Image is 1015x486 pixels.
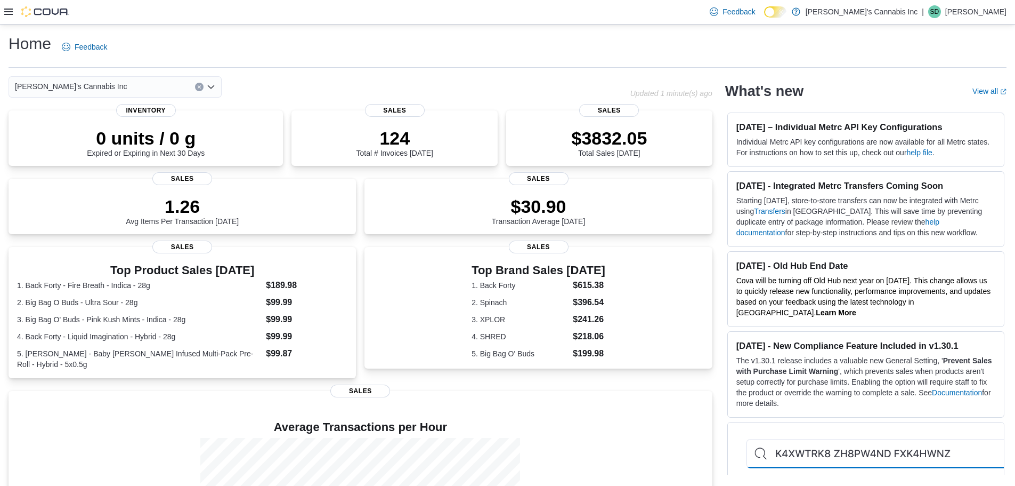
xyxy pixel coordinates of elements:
[21,6,69,17] img: Cova
[816,308,856,317] a: Learn More
[736,356,992,376] strong: Prevent Sales with Purchase Limit Warning
[266,296,347,309] dd: $99.99
[945,5,1006,18] p: [PERSON_NAME]
[573,296,605,309] dd: $396.54
[472,264,605,277] h3: Top Brand Sales [DATE]
[907,148,932,157] a: help file
[725,83,803,100] h2: What's new
[573,279,605,292] dd: $615.38
[266,313,347,326] dd: $99.99
[330,385,390,397] span: Sales
[736,260,995,271] h3: [DATE] - Old Hub End Date
[17,331,262,342] dt: 4. Back Forty - Liquid Imagination - Hybrid - 28g
[116,104,176,117] span: Inventory
[356,128,433,149] p: 124
[736,218,939,237] a: help documentation
[356,128,433,157] div: Total # Invoices [DATE]
[736,355,995,409] p: The v1.30.1 release includes a valuable new General Setting, ' ', which prevents sales when produ...
[152,172,212,185] span: Sales
[705,1,759,22] a: Feedback
[87,128,205,149] p: 0 units / 0 g
[472,280,569,291] dt: 1. Back Forty
[195,83,204,91] button: Clear input
[630,89,712,98] p: Updated 1 minute(s) ago
[928,5,941,18] div: Sean Duffy
[764,6,786,18] input: Dark Mode
[472,331,569,342] dt: 4. SHRED
[509,172,569,185] span: Sales
[266,279,347,292] dd: $189.98
[736,122,995,132] h3: [DATE] – Individual Metrc API Key Configurations
[266,347,347,360] dd: $99.87
[573,330,605,343] dd: $218.06
[736,276,991,317] span: Cova will be turning off Old Hub next year on [DATE]. This change allows us to quickly release ne...
[266,330,347,343] dd: $99.99
[17,421,704,434] h4: Average Transactions per Hour
[930,5,939,18] span: SD
[75,42,107,52] span: Feedback
[17,297,262,308] dt: 2. Big Bag O Buds - Ultra Sour - 28g
[573,347,605,360] dd: $199.98
[571,128,647,157] div: Total Sales [DATE]
[972,87,1006,95] a: View allExternal link
[9,33,51,54] h1: Home
[736,180,995,191] h3: [DATE] - Integrated Metrc Transfers Coming Soon
[736,195,995,238] p: Starting [DATE], store-to-store transfers can now be integrated with Metrc using in [GEOGRAPHIC_D...
[754,207,785,216] a: Transfers
[492,196,586,226] div: Transaction Average [DATE]
[806,5,917,18] p: [PERSON_NAME]'s Cannabis Inc
[15,80,127,93] span: [PERSON_NAME]'s Cannabis Inc
[472,297,569,308] dt: 2. Spinach
[472,348,569,359] dt: 5. Big Bag O' Buds
[207,83,215,91] button: Open list of options
[17,264,347,277] h3: Top Product Sales [DATE]
[17,280,262,291] dt: 1. Back Forty - Fire Breath - Indica - 28g
[58,36,111,58] a: Feedback
[579,104,639,117] span: Sales
[932,388,982,397] a: Documentation
[126,196,239,217] p: 1.26
[87,128,205,157] div: Expired or Expiring in Next 30 Days
[722,6,755,17] span: Feedback
[1000,89,1006,95] svg: External link
[509,241,569,253] span: Sales
[472,314,569,325] dt: 3. XPLOR
[492,196,586,217] p: $30.90
[922,5,924,18] p: |
[17,348,262,370] dt: 5. [PERSON_NAME] - Baby [PERSON_NAME] Infused Multi-Pack Pre-Roll - Hybrid - 5x0.5g
[17,314,262,325] dt: 3. Big Bag O' Buds - Pink Kush Mints - Indica - 28g
[573,313,605,326] dd: $241.26
[365,104,425,117] span: Sales
[152,241,212,253] span: Sales
[736,137,995,158] p: Individual Metrc API key configurations are now available for all Metrc states. For instructions ...
[126,196,239,226] div: Avg Items Per Transaction [DATE]
[571,128,647,149] p: $3832.05
[736,340,995,351] h3: [DATE] - New Compliance Feature Included in v1.30.1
